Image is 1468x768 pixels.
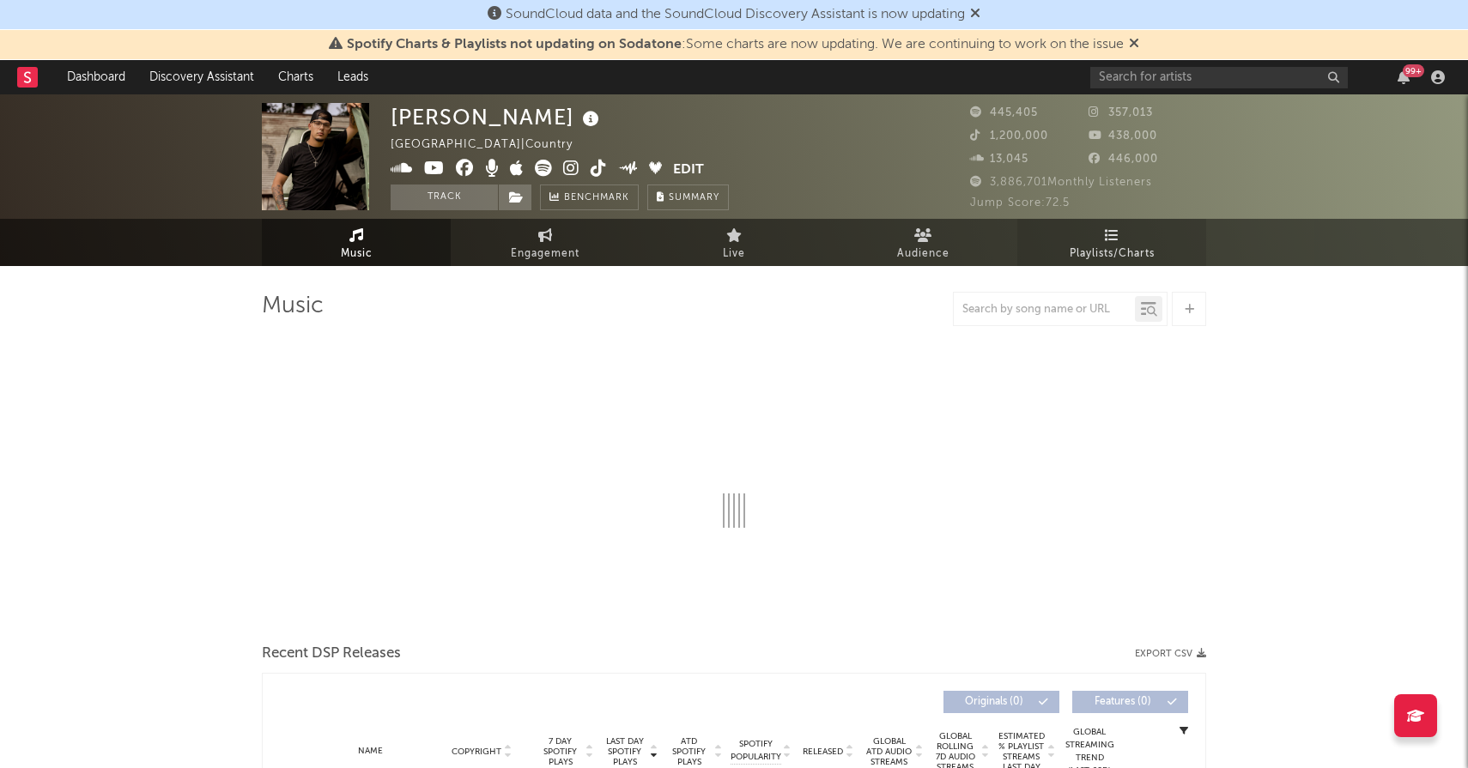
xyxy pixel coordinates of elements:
[970,177,1152,188] span: 3,886,701 Monthly Listeners
[1090,67,1348,88] input: Search for artists
[266,60,325,94] a: Charts
[1072,691,1188,713] button: Features(0)
[1398,70,1410,84] button: 99+
[865,736,913,767] span: Global ATD Audio Streams
[341,244,373,264] span: Music
[955,697,1034,707] span: Originals ( 0 )
[1135,649,1206,659] button: Export CSV
[564,188,629,209] span: Benchmark
[391,135,592,155] div: [GEOGRAPHIC_DATA] | Country
[731,738,781,764] span: Spotify Popularity
[451,219,640,266] a: Engagement
[666,736,712,767] span: ATD Spotify Plays
[897,244,949,264] span: Audience
[262,219,451,266] a: Music
[970,8,980,21] span: Dismiss
[537,736,583,767] span: 7 Day Spotify Plays
[55,60,137,94] a: Dashboard
[673,160,704,181] button: Edit
[640,219,828,266] a: Live
[325,60,380,94] a: Leads
[511,244,579,264] span: Engagement
[828,219,1017,266] a: Audience
[1089,154,1158,165] span: 446,000
[1070,244,1155,264] span: Playlists/Charts
[540,184,639,210] a: Benchmark
[314,745,427,758] div: Name
[602,736,647,767] span: Last Day Spotify Plays
[1089,130,1157,142] span: 438,000
[452,747,501,757] span: Copyright
[347,38,1124,51] span: : Some charts are now updating. We are continuing to work on the issue
[506,8,965,21] span: SoundCloud data and the SoundCloud Discovery Assistant is now updating
[1089,107,1153,118] span: 357,013
[970,197,1070,209] span: Jump Score: 72.5
[970,154,1028,165] span: 13,045
[970,130,1048,142] span: 1,200,000
[262,644,401,664] span: Recent DSP Releases
[1129,38,1139,51] span: Dismiss
[954,303,1135,317] input: Search by song name or URL
[647,184,729,210] button: Summary
[391,184,498,210] button: Track
[970,107,1038,118] span: 445,405
[669,193,719,203] span: Summary
[1403,64,1424,77] div: 99 +
[391,103,604,131] div: [PERSON_NAME]
[137,60,266,94] a: Discovery Assistant
[347,38,682,51] span: Spotify Charts & Playlists not updating on Sodatone
[803,747,843,757] span: Released
[1083,697,1162,707] span: Features ( 0 )
[943,691,1059,713] button: Originals(0)
[723,244,745,264] span: Live
[1017,219,1206,266] a: Playlists/Charts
